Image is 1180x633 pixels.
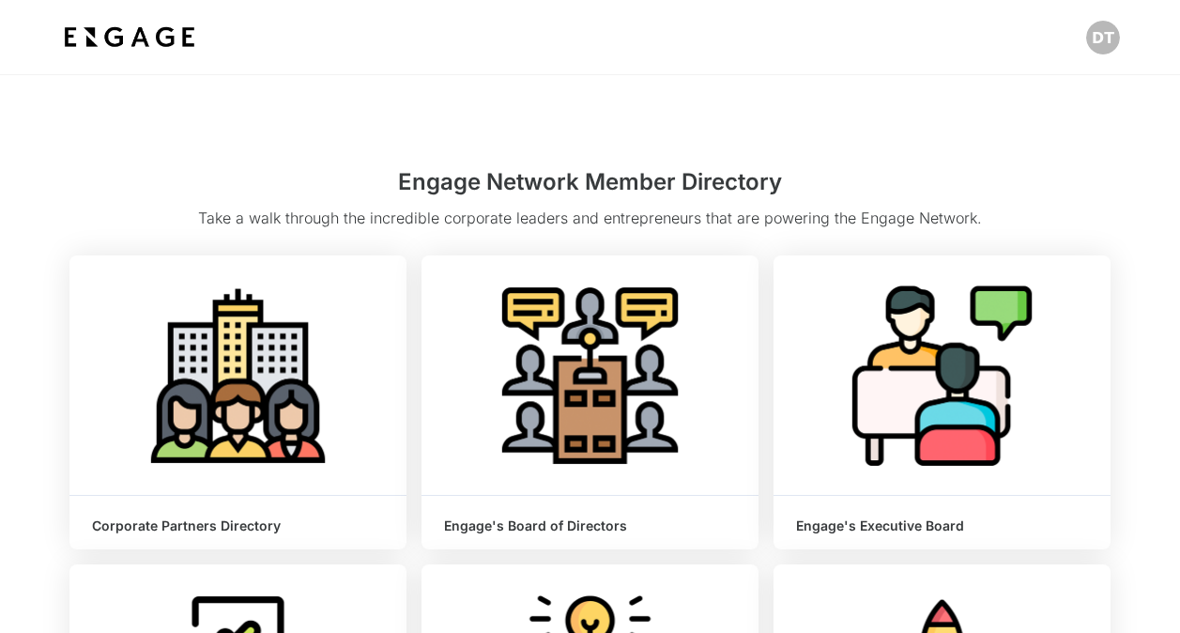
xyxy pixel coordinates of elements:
[796,518,1088,534] h6: Engage's Executive Board
[69,165,1111,207] h2: Engage Network Member Directory
[1086,21,1120,54] button: Open profile menu
[444,518,736,534] h6: Engage's Board of Directors
[92,518,384,534] h6: Corporate Partners Directory
[69,207,1111,240] p: Take a walk through the incredible corporate leaders and entrepreneurs that are powering the Enga...
[1086,21,1120,54] img: Profile picture of David Torres
[60,21,199,54] img: bdf1fb74-1727-4ba0-a5bd-bc74ae9fc70b.jpeg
